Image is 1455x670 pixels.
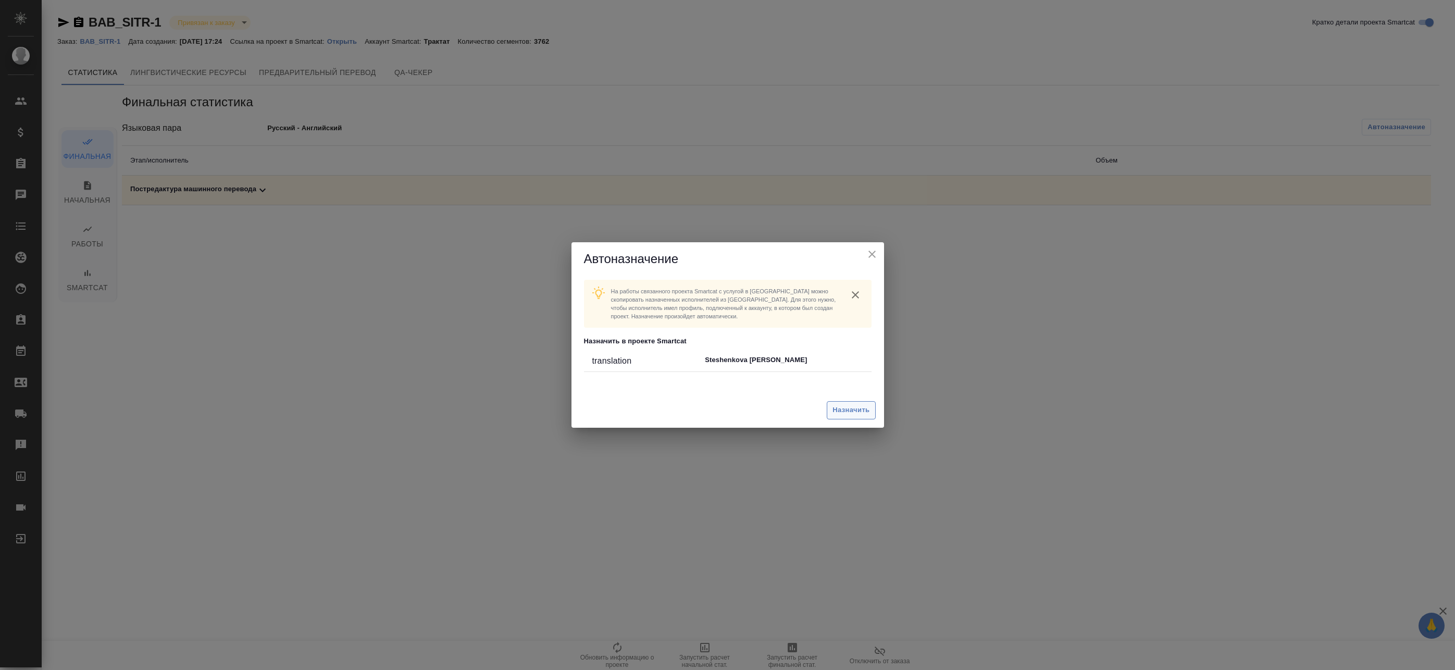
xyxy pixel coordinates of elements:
[827,401,875,419] button: Назначить
[848,287,863,303] button: close
[705,355,863,365] p: Steshenkova [PERSON_NAME]
[584,251,872,267] h5: Автоназначение
[611,287,839,320] p: На работы связанного проекта Smartcat c услугой в [GEOGRAPHIC_DATA] можно скопировать назначенных...
[584,336,872,346] p: Назначить в проекте Smartcat
[832,404,869,416] span: Назначить
[592,355,705,367] div: translation
[864,246,880,262] button: close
